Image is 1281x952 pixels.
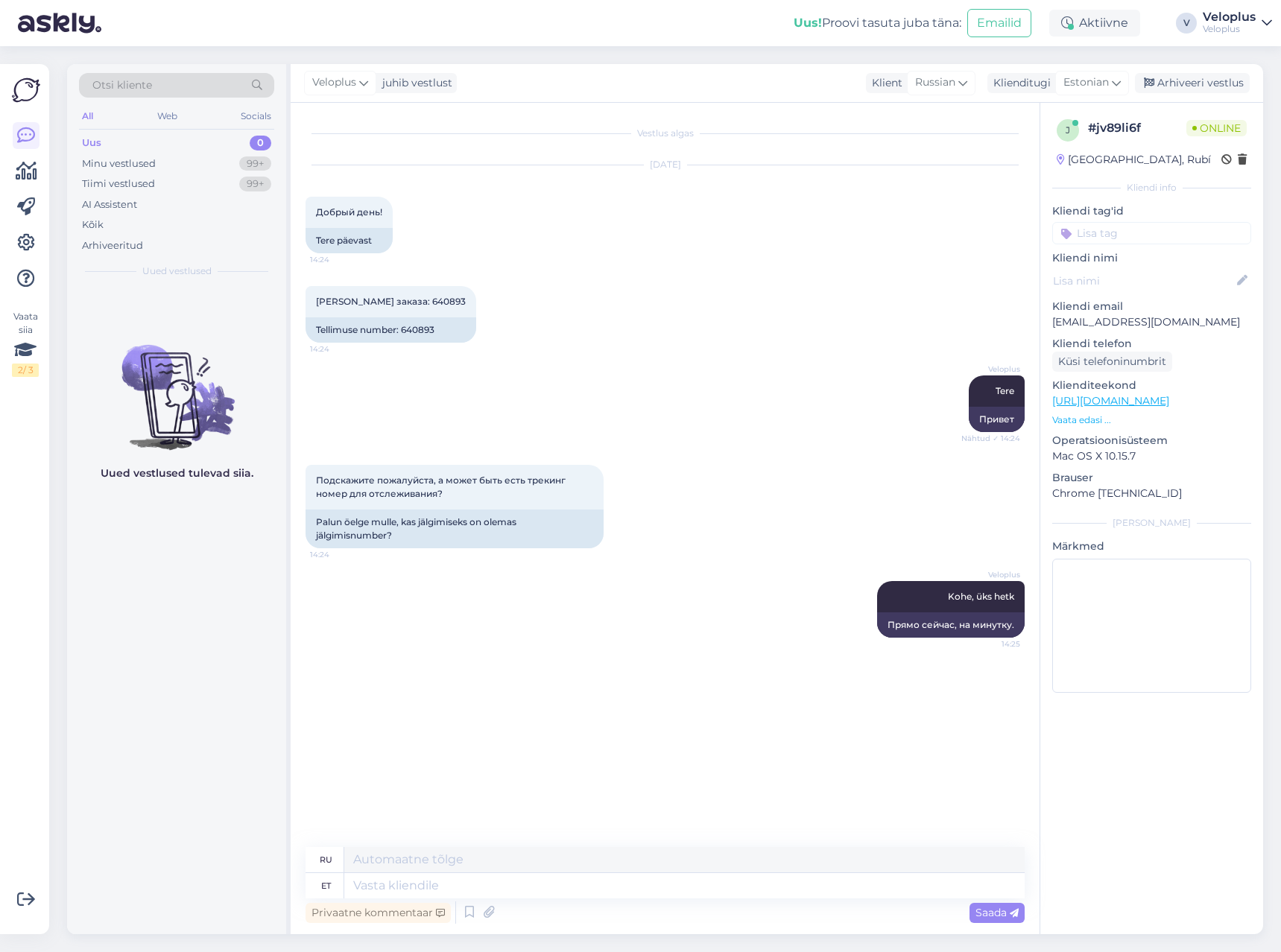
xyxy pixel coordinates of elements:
[1052,433,1251,448] p: Operatsioonisüsteem
[1052,336,1251,352] p: Kliendi telefon
[1052,413,1251,427] p: Vaata edasi ...
[1203,11,1256,23] div: Veloplus
[321,873,331,898] div: et
[320,847,332,872] div: ru
[1186,120,1247,136] span: Online
[1052,378,1251,393] p: Klienditeekond
[967,9,1031,37] button: Emailid
[996,385,1014,396] span: Tere
[964,638,1020,650] span: 14:25
[82,238,143,253] div: Arhiveeritud
[1052,314,1251,330] p: [EMAIL_ADDRESS][DOMAIN_NAME]
[964,569,1020,580] span: Veloplus
[1052,299,1251,314] p: Kliendi email
[1052,539,1251,554] p: Märkmed
[312,74,356,91] span: Veloplus
[1052,470,1251,486] p: Brauser
[1203,11,1272,35] a: VeloplusVeloplus
[794,14,961,32] div: Proovi tasuta juba täna:
[82,136,101,150] div: Uus
[1052,352,1172,372] div: Küsi telefoninumbrit
[142,264,212,278] span: Uued vestlused
[1052,448,1251,464] p: Mac OS X 10.15.7
[82,177,155,191] div: Tiimi vestlused
[238,107,274,126] div: Socials
[82,218,104,232] div: Kõik
[1052,181,1251,194] div: Kliendi info
[310,254,366,265] span: 14:24
[1052,486,1251,501] p: Chrome [TECHNICAL_ID]
[316,206,382,218] span: Добрый день!
[79,107,96,126] div: All
[1049,10,1140,37] div: Aktiivne
[310,549,366,560] span: 14:24
[1052,203,1251,219] p: Kliendi tag'id
[794,16,822,30] b: Uus!
[987,75,1051,91] div: Klienditugi
[12,364,39,377] div: 2 / 3
[316,296,466,307] span: [PERSON_NAME] заказа: 640893
[12,310,39,377] div: Vaata siia
[239,156,271,171] div: 99+
[154,107,180,126] div: Web
[948,591,1014,602] span: Kohe, üks hetk
[1176,13,1197,34] div: V
[1057,152,1211,168] div: [GEOGRAPHIC_DATA], Rubí
[1052,222,1251,244] input: Lisa tag
[239,177,271,191] div: 99+
[1052,516,1251,530] div: [PERSON_NAME]
[316,475,568,499] span: Подскажите пожалуйста, а может быть есть трекинг номер для отслеживания?
[82,197,137,212] div: AI Assistent
[1063,74,1109,91] span: Estonian
[101,466,253,481] p: Uued vestlused tulevad siia.
[1135,73,1250,93] div: Arhiveeri vestlus
[975,906,1019,919] span: Saada
[1203,23,1256,35] div: Veloplus
[306,158,1025,171] div: [DATE]
[877,612,1025,638] div: Прямо сейчас, на минутку.
[82,156,156,171] div: Minu vestlused
[310,343,366,355] span: 14:24
[67,318,286,452] img: No chats
[306,127,1025,140] div: Vestlus algas
[964,364,1020,375] span: Veloplus
[961,433,1020,444] span: Nähtud ✓ 14:24
[306,317,476,343] div: Tellimuse number: 640893
[1052,250,1251,266] p: Kliendi nimi
[969,407,1025,432] div: Привет
[92,77,152,93] span: Otsi kliente
[12,76,40,104] img: Askly Logo
[250,136,271,150] div: 0
[1066,124,1070,136] span: j
[376,75,452,91] div: juhib vestlust
[1088,119,1186,137] div: # jv89li6f
[1052,394,1169,407] a: [URL][DOMAIN_NAME]
[306,228,393,253] div: Tere päevast
[306,510,604,548] div: Palun öelge mulle, kas jälgimiseks on olemas jälgimisnumber?
[915,74,955,91] span: Russian
[306,903,451,923] div: Privaatne kommentaar
[1053,273,1234,289] input: Lisa nimi
[866,75,902,91] div: Klient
